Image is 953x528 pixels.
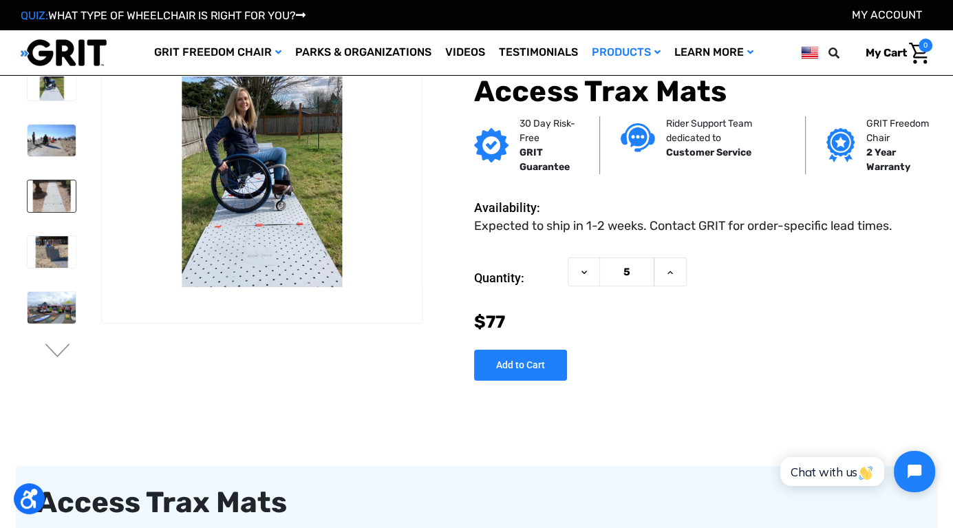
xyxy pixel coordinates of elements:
span: 0 [919,39,932,52]
h1: Access Trax Mats [474,74,933,109]
button: Go to slide 2 of 6 [43,344,72,360]
p: Rider Support Team dedicated to [666,116,784,145]
img: Access Trax Mats [28,69,76,101]
a: Account [852,8,922,21]
span: $77 [474,311,505,331]
div: Access Trax Mats [36,487,917,518]
a: Videos [438,30,492,75]
img: Access Trax Mats [102,74,422,287]
a: Products [585,30,667,75]
input: Add to Cart [474,350,567,381]
img: Cart [909,43,929,64]
a: GRIT Freedom Chair [147,30,288,75]
dd: Expected to ship in 1-2 weeks. Contact GRIT for order-specific lead times. [474,216,892,235]
img: Access Trax Mats [28,125,76,156]
label: Quantity: [474,257,561,298]
img: us.png [801,44,818,61]
a: QUIZ:WHAT TYPE OF WHEELCHAIR IS RIGHT FOR YOU? [21,9,306,22]
a: Learn More [667,30,760,75]
a: Cart with 0 items [855,39,932,67]
img: Access Trax Mats [28,292,76,324]
img: GRIT Guarantee [474,127,508,162]
span: My Cart [866,46,907,59]
dt: Availability: [474,198,561,216]
input: Search [835,39,855,67]
strong: Customer Service [666,146,751,158]
strong: GRIT Guarantee [520,146,570,172]
p: 30 Day Risk-Free [520,116,579,145]
img: Access Trax Mats [28,180,76,212]
img: GRIT All-Terrain Wheelchair and Mobility Equipment [21,39,107,67]
img: Grit freedom [826,127,855,162]
a: Parks & Organizations [288,30,438,75]
strong: 2 Year Warranty [866,146,910,172]
img: Access Trax Mats [28,236,76,268]
a: Testimonials [492,30,585,75]
iframe: Tidio Chat [765,439,947,504]
span: QUIZ: [21,9,48,22]
p: GRIT Freedom Chair [866,116,937,145]
img: Customer service [621,123,655,151]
